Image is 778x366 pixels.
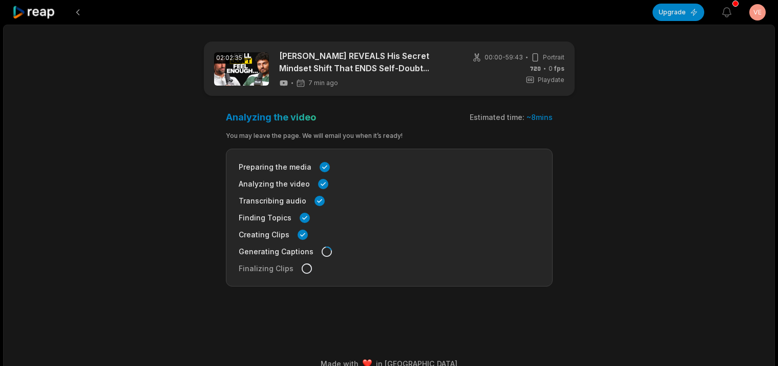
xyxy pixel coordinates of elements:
span: Generating Captions [239,246,313,257]
span: Transcribing audio [239,195,306,206]
span: ~ 8 mins [527,113,553,121]
span: Finalizing Clips [239,263,293,274]
span: Analyzing the video [239,178,310,189]
span: Portrait [543,53,564,62]
span: Preparing the media [239,161,311,172]
h3: Analyzing the video [226,111,316,123]
span: Playdate [538,75,564,85]
span: 7 min ago [308,79,338,87]
div: Estimated time: [470,112,553,123]
span: fps [554,65,564,72]
span: Creating Clips [239,229,289,240]
span: 0 [549,64,564,73]
div: You may leave the page. We will email you when it’s ready! [226,131,553,140]
span: 00:00 - 59:43 [485,53,523,62]
span: Finding Topics [239,212,291,223]
button: Upgrade [653,4,704,21]
a: [PERSON_NAME] REVEALS His Secret Mindset Shift That ENDS Self-Doubt... [279,50,456,74]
